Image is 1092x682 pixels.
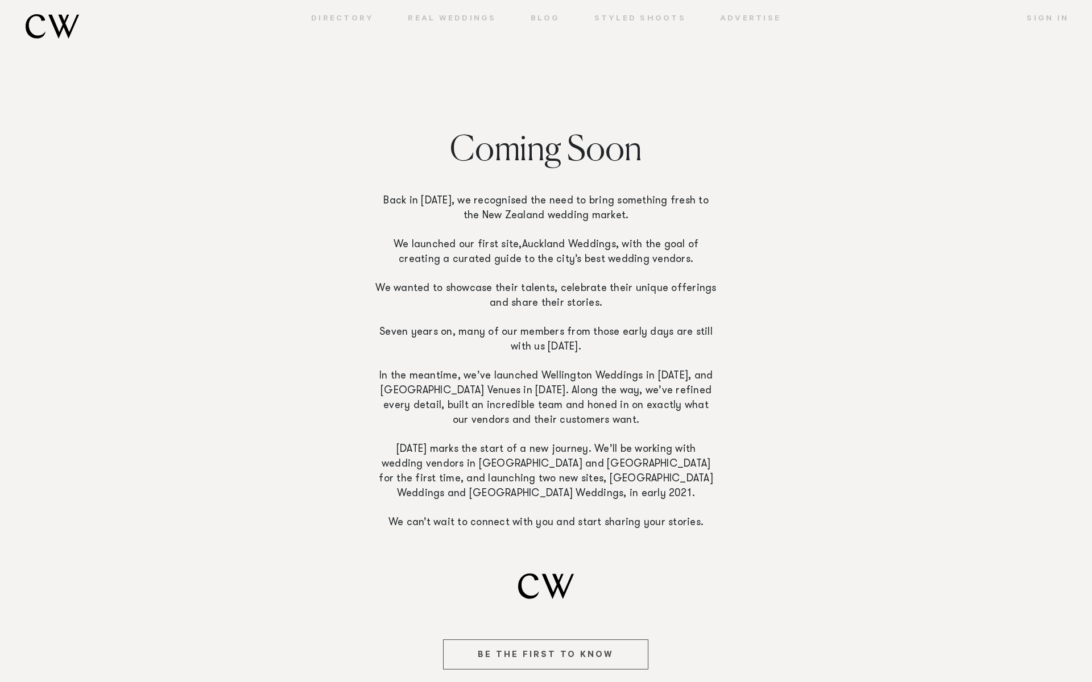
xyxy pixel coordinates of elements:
[375,238,717,267] p: We launched our first site, , with the goal of creating a curated guide to the city’s best weddin...
[375,369,717,428] p: In the meantime, we’ve launched Wellington Weddings in [DATE], and [GEOGRAPHIC_DATA] Venues in [D...
[391,14,513,24] a: Real Weddings
[514,14,577,24] a: Blog
[443,639,648,669] button: Be The First To Know
[1010,14,1069,24] a: Sign In
[703,14,798,24] a: Advertise
[522,240,616,250] a: Auckland Weddings
[375,281,717,311] p: We wanted to showcase their talents, celebrate their unique offerings and share their stories.
[375,194,717,223] p: Back in [DATE], we recognised the need to bring something fresh to the New Zealand wedding market.
[577,14,703,24] a: Styled Shoots
[375,442,717,501] p: [DATE] marks the start of a new journey. We’ll be working with wedding vendors in [GEOGRAPHIC_DAT...
[26,14,79,39] img: monogram.svg
[294,14,391,24] a: Directory
[26,135,1066,194] h2: Coming Soon
[375,515,717,530] p: We can’t wait to connect with you and start sharing your stories.
[375,325,717,355] p: Seven years on, many of our members from those early days are still with us [DATE].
